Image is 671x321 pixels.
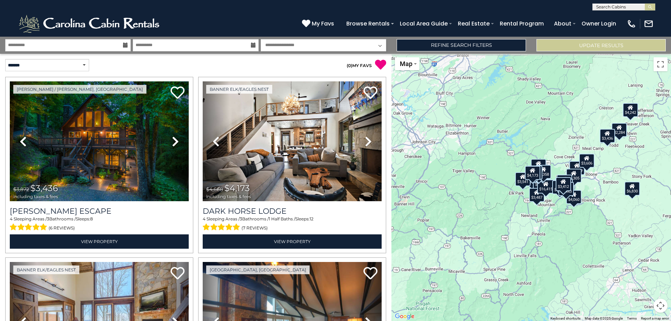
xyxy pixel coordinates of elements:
div: $1,792 [531,159,546,173]
span: $4,668 [206,186,223,192]
span: 8 [90,216,93,221]
a: Add to favorites [171,86,185,101]
span: 3 [240,216,242,221]
a: Banner Elk/Eagles Nest [13,265,79,274]
div: $4,317 [557,174,572,188]
span: (7 reviews) [241,224,268,233]
img: phone-regular-white.png [627,19,636,29]
a: Local Area Guide [396,17,451,30]
a: Terms [627,316,637,320]
a: [GEOGRAPHIC_DATA], [GEOGRAPHIC_DATA] [206,265,310,274]
div: $4,242 [623,103,638,117]
div: $4,413 [552,180,568,194]
div: $3,443 [558,182,574,196]
a: Add to favorites [171,266,185,281]
span: My Favs [312,19,334,28]
a: About [550,17,575,30]
img: White-1-2.png [17,13,163,34]
a: Owner Login [578,17,620,30]
button: Map camera controls [654,299,668,313]
a: Add to favorites [363,86,377,101]
div: $2,284 [612,123,627,137]
a: View Property [203,234,382,249]
span: 4 [203,216,205,221]
div: $4,887 [524,172,540,186]
div: $5,543 [531,166,546,180]
a: Dark Horse Lodge [203,206,382,216]
a: [PERSON_NAME] / [PERSON_NAME], [GEOGRAPHIC_DATA] [13,85,146,94]
span: $3,872 [13,186,29,192]
img: thumbnail_164375639.jpeg [203,81,382,201]
div: $3,761 [527,165,542,179]
span: Map [400,60,412,67]
div: Sleeping Areas / Bathrooms / Sleeps: [10,216,189,233]
div: $4,060 [566,190,582,204]
a: My Favs [302,19,336,28]
div: $3,606 [579,153,594,167]
span: 1 Half Baths / [269,216,295,221]
div: $4,173 [525,166,540,180]
a: Report a map error [641,316,669,320]
a: Add to favorites [363,266,377,281]
span: 0 [348,63,351,68]
span: including taxes & fees [206,194,251,199]
div: $3,487 [529,188,544,202]
span: Map data ©2025 Google [585,316,623,320]
button: Keyboard shortcuts [550,316,580,321]
span: 3 [47,216,49,221]
button: Toggle fullscreen view [654,57,668,71]
a: View Property [10,234,189,249]
div: $2,358 [536,165,551,179]
div: $3,412 [556,177,571,191]
a: Banner Elk/Eagles Nest [206,85,272,94]
button: Update Results [536,39,666,51]
img: thumbnail_168627805.jpeg [10,81,189,201]
a: (0)MY FAVS [347,63,372,68]
div: $16,415 [537,179,555,193]
a: Open this area in Google Maps (opens a new window) [393,312,416,321]
h3: Todd Escape [10,206,189,216]
span: $3,436 [30,183,58,193]
img: Google [393,312,416,321]
div: $6,830 [625,181,640,195]
div: Sleeping Areas / Bathrooms / Sleeps: [203,216,382,233]
span: 4 [10,216,13,221]
a: [PERSON_NAME] Escape [10,206,189,216]
a: Refine Search Filters [397,39,526,51]
span: 12 [310,216,313,221]
div: $5,305 [566,169,582,183]
button: Change map style [395,57,419,70]
div: $3,436 [600,129,615,143]
span: including taxes & fees [13,194,58,199]
div: $6,319 [569,161,585,175]
span: $4,173 [224,183,250,193]
a: Browse Rentals [343,17,393,30]
span: (6 reviews) [49,224,75,233]
a: Rental Program [496,17,547,30]
a: Real Estate [454,17,493,30]
img: mail-regular-white.png [644,19,654,29]
div: $3,541 [515,172,531,186]
span: ( ) [347,63,352,68]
